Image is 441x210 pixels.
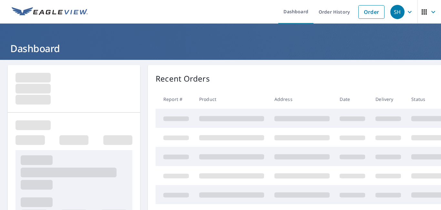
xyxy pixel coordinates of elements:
th: Delivery [370,90,406,109]
img: EV Logo [12,7,88,17]
th: Date [334,90,370,109]
th: Report # [156,90,194,109]
a: Order [358,5,385,19]
h1: Dashboard [8,42,433,55]
th: Address [269,90,335,109]
th: Product [194,90,269,109]
p: Recent Orders [156,73,210,84]
div: SH [390,5,405,19]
